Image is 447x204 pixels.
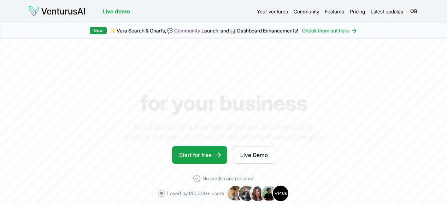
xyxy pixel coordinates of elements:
div: New [90,27,107,34]
a: Latest updates [371,8,403,15]
img: Avatar 1 [227,185,244,202]
span: ✨ Vera Search & Charts, 💬 Launch, and 📊 Dashboard Enhancements! [110,27,298,34]
img: logo [28,6,86,17]
a: Live Demo [233,146,275,164]
a: Features [325,8,344,15]
button: OB [409,6,419,16]
span: OB [408,6,419,17]
a: Your ventures [257,8,288,15]
a: Community [294,8,319,15]
a: Community [174,28,200,34]
img: Avatar 3 [249,185,266,202]
a: Live demo [102,7,130,16]
img: Avatar 4 [261,185,278,202]
a: Check them out here [302,27,358,34]
a: Pricing [350,8,365,15]
img: Avatar 2 [238,185,255,202]
a: Start for free [172,146,227,164]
